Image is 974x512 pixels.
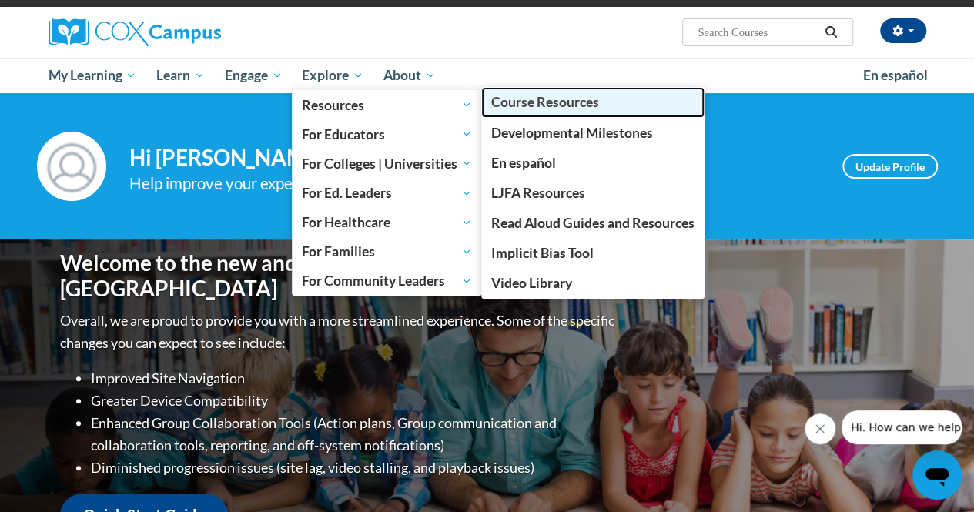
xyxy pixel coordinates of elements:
iframe: Message from company [842,410,962,444]
div: Help improve your experience by keeping your profile up to date. [129,171,819,196]
span: Developmental Milestones [491,125,653,141]
a: Resources [292,90,482,119]
a: For Community Leaders [292,266,482,296]
span: For Colleges | Universities [302,154,472,172]
input: Search Courses [696,23,819,42]
button: Search [819,23,842,42]
a: For Families [292,237,482,266]
a: En español [481,148,705,178]
h1: Welcome to the new and improved [PERSON_NAME][GEOGRAPHIC_DATA] [60,250,618,302]
li: Diminished progression issues (site lag, video stalling, and playback issues) [91,457,618,479]
span: Resources [302,95,472,114]
span: Explore [302,66,363,85]
span: About [383,66,436,85]
span: For Educators [302,125,472,143]
a: For Educators [292,119,482,149]
span: En español [491,155,556,171]
span: En español [863,67,928,83]
span: For Families [302,243,472,261]
span: Implicit Bias Tool [491,245,594,261]
span: LJFA Resources [491,185,585,201]
a: Developmental Milestones [481,118,705,148]
iframe: Close message [805,413,835,444]
a: For Healthcare [292,208,482,237]
a: Engage [215,58,293,93]
li: Improved Site Navigation [91,367,618,390]
a: En español [853,59,938,92]
a: LJFA Resources [481,178,705,208]
span: Read Aloud Guides and Resources [491,215,695,231]
span: For Ed. Leaders [302,184,472,202]
a: Implicit Bias Tool [481,238,705,268]
p: Overall, we are proud to provide you with a more streamlined experience. Some of the specific cha... [60,310,618,354]
img: Profile Image [37,132,106,201]
a: My Learning [38,58,147,93]
span: Engage [225,66,283,85]
img: Cox Campus [49,18,221,46]
a: About [373,58,446,93]
a: Explore [292,58,373,93]
a: For Colleges | Universities [292,149,482,178]
span: For Healthcare [302,213,472,232]
li: Greater Device Compatibility [91,390,618,412]
a: For Ed. Leaders [292,179,482,208]
span: Video Library [491,275,572,291]
a: Video Library [481,268,705,298]
span: My Learning [48,66,136,85]
a: Course Resources [481,87,705,117]
span: For Community Leaders [302,272,472,290]
h4: Hi [PERSON_NAME]! Take a minute to review your profile. [129,145,819,171]
a: Learn [146,58,215,93]
iframe: Button to launch messaging window [912,450,962,500]
button: Account Settings [880,18,926,43]
a: Cox Campus [49,18,326,46]
a: Read Aloud Guides and Resources [481,208,705,238]
span: Course Resources [491,94,599,110]
div: Main menu [37,58,938,93]
a: Update Profile [842,154,938,179]
li: Enhanced Group Collaboration Tools (Action plans, Group communication and collaboration tools, re... [91,412,618,457]
span: Learn [156,66,205,85]
span: Hi. How can we help? [9,11,125,23]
